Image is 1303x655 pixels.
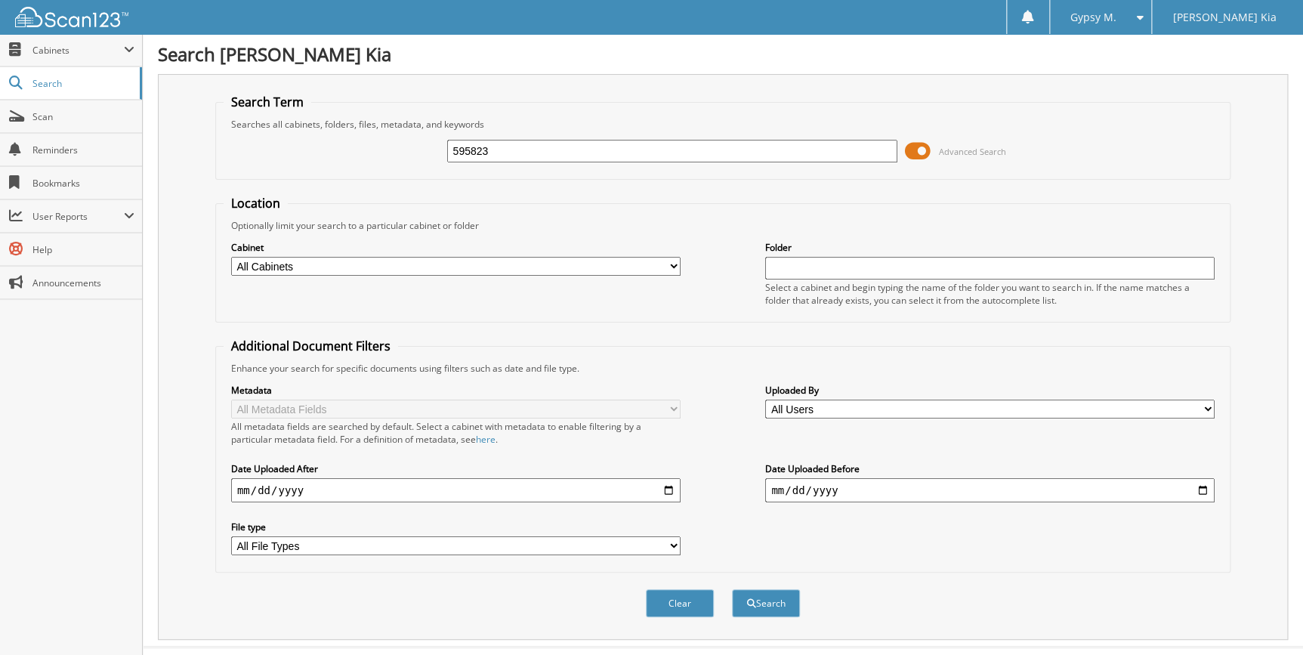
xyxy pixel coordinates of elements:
[224,219,1222,232] div: Optionally limit your search to a particular cabinet or folder
[32,77,132,90] span: Search
[476,433,496,446] a: here
[15,7,128,27] img: scan123-logo-white.svg
[765,241,1215,254] label: Folder
[32,44,124,57] span: Cabinets
[231,384,681,397] label: Metadata
[765,462,1215,475] label: Date Uploaded Before
[231,462,681,475] label: Date Uploaded After
[765,478,1215,502] input: end
[231,478,681,502] input: start
[765,281,1215,307] div: Select a cabinet and begin typing the name of the folder you want to search in. If the name match...
[732,589,800,617] button: Search
[231,521,681,533] label: File type
[939,146,1006,157] span: Advanced Search
[224,195,288,212] legend: Location
[231,420,681,446] div: All metadata fields are searched by default. Select a cabinet with metadata to enable filtering b...
[32,144,134,156] span: Reminders
[231,241,681,254] label: Cabinet
[32,177,134,190] span: Bookmarks
[1070,13,1116,22] span: Gypsy M.
[32,277,134,289] span: Announcements
[224,94,311,110] legend: Search Term
[1172,13,1276,22] span: [PERSON_NAME] Kia
[1227,582,1303,655] iframe: Chat Widget
[646,589,714,617] button: Clear
[32,110,134,123] span: Scan
[224,338,398,354] legend: Additional Document Filters
[224,362,1222,375] div: Enhance your search for specific documents using filters such as date and file type.
[32,210,124,223] span: User Reports
[224,118,1222,131] div: Searches all cabinets, folders, files, metadata, and keywords
[32,243,134,256] span: Help
[158,42,1288,66] h1: Search [PERSON_NAME] Kia
[765,384,1215,397] label: Uploaded By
